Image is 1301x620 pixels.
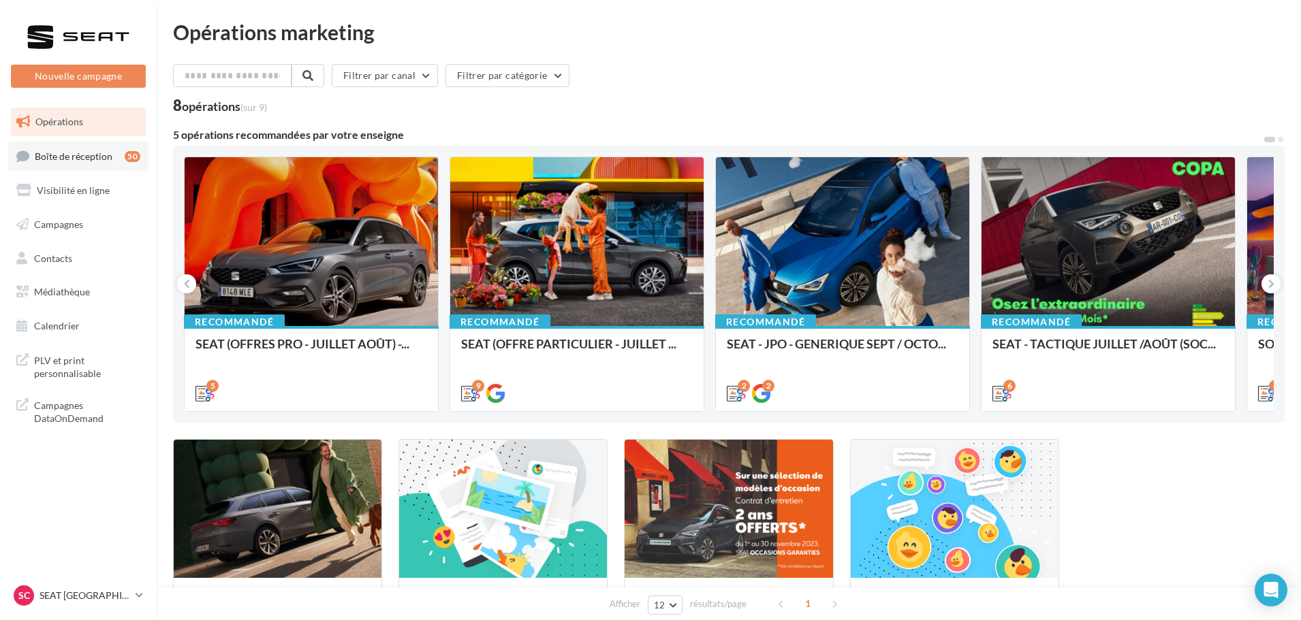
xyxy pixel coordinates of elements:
div: Opérations marketing [173,22,1285,42]
button: Filtrer par catégorie [445,64,569,87]
div: 6 [1003,380,1016,392]
a: Calendrier [8,312,148,340]
a: SC SEAT [GEOGRAPHIC_DATA] [11,583,146,608]
a: PLV et print personnalisable [8,346,148,386]
span: 12 [654,600,665,610]
a: Boîte de réception50 [8,142,148,171]
div: Recommandé [450,314,550,329]
span: Médiathèque [34,286,90,297]
div: 2 [738,380,750,392]
a: Contacts [8,244,148,273]
div: Recommandé [981,314,1082,329]
span: Visibilité en ligne [37,184,110,196]
span: Contacts [34,252,72,263]
div: opérations [182,100,267,112]
div: 9 [472,380,484,392]
a: Médiathèque [8,278,148,306]
div: Recommandé [715,314,816,329]
a: Campagnes DataOnDemand [8,391,148,431]
div: 2 [762,380,774,392]
a: Campagnes [8,210,148,239]
span: SEAT (OFFRES PRO - JUILLET AOÛT) -... [195,336,409,351]
span: Opérations [35,116,83,127]
div: Recommandé [184,314,285,329]
span: SEAT (OFFRE PARTICULIER - JUILLET ... [461,336,676,351]
span: résultats/page [690,598,747,610]
span: Campagnes [34,218,83,230]
span: Boîte de réception [35,150,112,161]
a: Opérations [8,108,148,136]
p: SEAT [GEOGRAPHIC_DATA] [40,589,130,602]
span: (sur 9) [240,101,267,113]
div: 8 [173,98,267,113]
span: SEAT - JPO - GENERIQUE SEPT / OCTO... [727,336,946,351]
div: 5 opérations recommandées par votre enseigne [173,129,1263,140]
a: Visibilité en ligne [8,176,148,205]
span: Campagnes DataOnDemand [34,396,140,425]
button: Nouvelle campagne [11,65,146,88]
span: Calendrier [34,320,80,331]
div: 50 [125,151,140,162]
button: 12 [648,595,683,615]
button: Filtrer par canal [332,64,438,87]
div: 5 [206,380,219,392]
div: 3 [1269,380,1281,392]
span: Afficher [610,598,640,610]
span: SC [18,589,30,602]
span: 1 [797,593,819,615]
span: PLV et print personnalisable [34,351,140,380]
div: Open Intercom Messenger [1255,574,1287,606]
span: SEAT - TACTIQUE JUILLET /AOÛT (SOC... [992,336,1216,351]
